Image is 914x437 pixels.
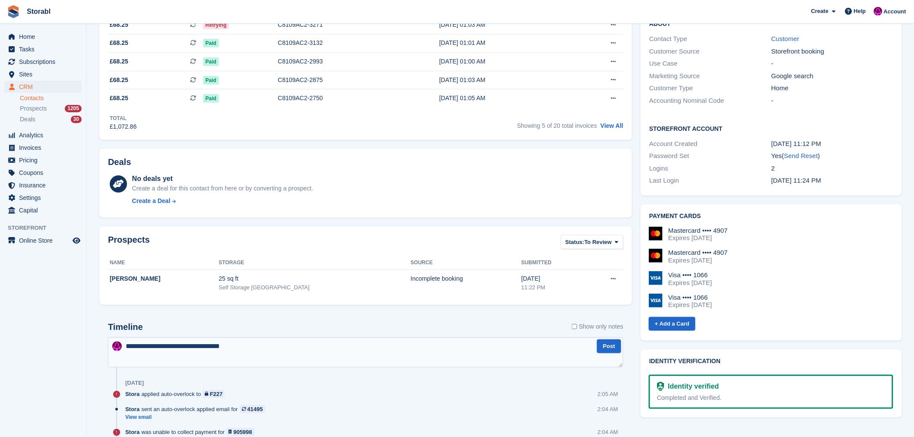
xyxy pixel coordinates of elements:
h2: Payment cards [649,213,893,220]
div: 11:22 PM [521,283,585,292]
div: F227 [210,390,223,398]
div: Self Storage [GEOGRAPHIC_DATA] [219,283,410,292]
div: Yes [771,151,894,161]
div: Create a deal for this contact from here or by converting a prospect. [132,184,313,193]
div: [DATE] 01:01 AM [439,38,571,47]
a: menu [4,68,82,80]
span: Settings [19,192,71,204]
div: Incomplete booking [411,274,521,283]
a: Send Reset [784,152,818,159]
img: Helen Morton [112,342,122,351]
h2: About [649,19,893,28]
div: Use Case [649,59,771,69]
a: menu [4,179,82,191]
a: View All [600,122,623,129]
div: applied auto-overlock to [125,390,229,398]
span: Sites [19,68,71,80]
span: Account [884,7,906,16]
img: Identity Verification Ready [657,382,664,391]
img: Visa Logo [649,271,663,285]
div: Marketing Source [649,71,771,81]
span: Paid [203,76,219,85]
div: C8109AC2-3132 [278,38,408,47]
div: Total [110,114,136,122]
a: Prospects 1205 [20,104,82,113]
span: £68.25 [110,76,128,85]
th: Source [411,256,521,270]
div: Logins [649,164,771,174]
span: Create [811,7,828,16]
div: sent an auto-overlock applied email for [125,405,270,413]
h2: Identity verification [649,358,893,365]
div: [DATE] 01:05 AM [439,94,571,103]
a: menu [4,56,82,68]
span: Status: [565,238,584,247]
div: 2 [771,164,894,174]
span: £68.25 [110,38,128,47]
a: Preview store [71,235,82,246]
time: 2024-05-22 22:24:05 UTC [771,177,822,184]
span: Coupons [19,167,71,179]
span: CRM [19,81,71,93]
th: Name [108,256,219,270]
div: C8109AC2-2993 [278,57,408,66]
img: Visa Logo [649,294,663,307]
div: Expires [DATE] [668,301,712,309]
div: £1,072.86 [110,122,136,131]
span: Insurance [19,179,71,191]
span: Home [19,31,71,43]
div: Mastercard •••• 4907 [668,249,728,256]
span: Paid [203,39,219,47]
a: menu [4,81,82,93]
h2: Timeline [108,322,143,332]
div: Expires [DATE] [668,234,728,242]
a: menu [4,167,82,179]
div: Create a Deal [132,196,171,206]
span: Paid [203,94,219,103]
div: Customer Type [649,83,771,93]
span: Retrying [203,21,229,29]
div: 905998 [233,428,252,436]
div: was unable to collect payment for [125,428,259,436]
div: Expires [DATE] [668,256,728,264]
input: Show only notes [572,322,578,331]
span: To Review [584,238,612,247]
button: Status: To Review [561,235,623,249]
span: Paid [203,57,219,66]
a: menu [4,204,82,216]
a: menu [4,43,82,55]
span: ( ) [782,152,820,159]
span: Storefront [8,224,86,232]
a: menu [4,129,82,141]
span: Stora [125,428,140,436]
div: Customer Source [649,47,771,57]
div: [DATE] 01:03 AM [439,20,571,29]
div: C8109AC2-3271 [278,20,408,29]
a: Contacts [20,94,82,102]
div: Completed and Verified. [657,393,885,402]
div: [DATE] 11:12 PM [771,139,894,149]
img: Mastercard Logo [649,227,663,241]
div: [DATE] [521,274,585,283]
div: 2:04 AM [597,428,618,436]
div: Storefront booking [771,47,894,57]
a: 41495 [240,405,265,413]
span: Stora [125,390,140,398]
div: No deals yet [132,174,313,184]
a: menu [4,142,82,154]
div: [DATE] 01:03 AM [439,76,571,85]
div: Identity verified [664,381,719,392]
label: Show only notes [572,322,624,331]
img: stora-icon-8386f47178a22dfd0bd8f6a31ec36ba5ce8667c1dd55bd0f319d3a0aa187defe.svg [7,5,20,18]
div: Home [771,83,894,93]
span: £68.25 [110,20,128,29]
div: [PERSON_NAME] [110,274,219,283]
a: Create a Deal [132,196,313,206]
span: Tasks [19,43,71,55]
th: Storage [219,256,410,270]
span: Invoices [19,142,71,154]
div: 2:04 AM [597,405,618,413]
h2: Deals [108,157,131,167]
span: £68.25 [110,57,128,66]
div: Visa •••• 1066 [668,271,712,279]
